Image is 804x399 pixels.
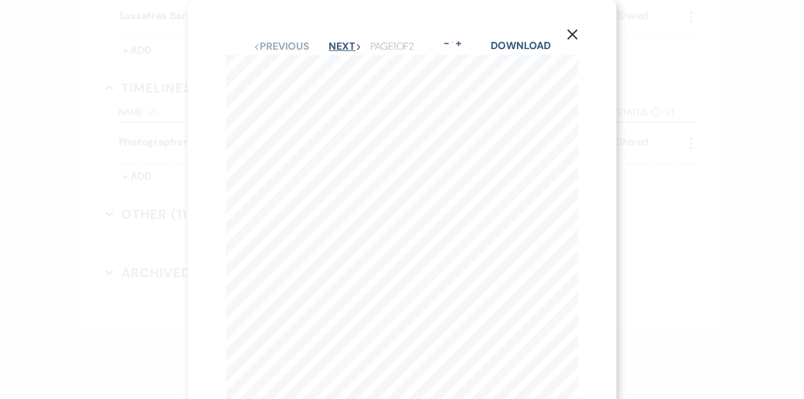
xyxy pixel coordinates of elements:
[491,39,550,52] a: Download
[253,41,309,52] button: Previous
[329,41,362,52] button: Next
[453,38,463,48] button: +
[442,38,452,48] button: -
[370,38,414,55] p: Page 1 of 2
